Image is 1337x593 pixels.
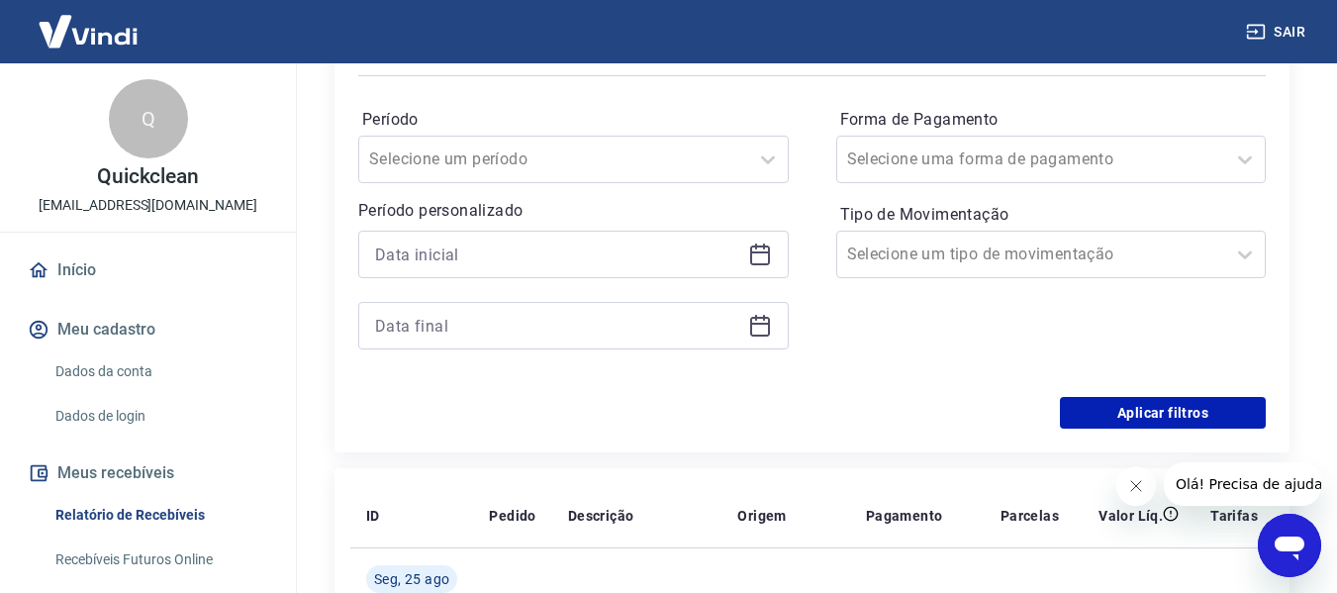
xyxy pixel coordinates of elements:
iframe: Botão para abrir a janela de mensagens [1258,514,1321,577]
span: Seg, 25 ago [374,569,449,589]
button: Sair [1242,14,1313,50]
label: Forma de Pagamento [840,108,1263,132]
label: Período [362,108,785,132]
iframe: Fechar mensagem [1116,466,1156,506]
img: Vindi [24,1,152,61]
a: Início [24,248,272,292]
p: Período personalizado [358,199,789,223]
input: Data final [375,311,740,341]
a: Dados da conta [48,351,272,392]
p: Pagamento [866,506,943,526]
a: Dados de login [48,396,272,437]
p: [EMAIL_ADDRESS][DOMAIN_NAME] [39,195,257,216]
p: Parcelas [1001,506,1059,526]
span: Olá! Precisa de ajuda? [12,14,166,30]
a: Recebíveis Futuros Online [48,540,272,580]
button: Aplicar filtros [1060,397,1266,429]
iframe: Mensagem da empresa [1164,462,1321,506]
p: ID [366,506,380,526]
p: Origem [737,506,786,526]
p: Pedido [489,506,535,526]
input: Data inicial [375,240,740,269]
p: Quickclean [97,166,200,187]
p: Tarifas [1210,506,1258,526]
label: Tipo de Movimentação [840,203,1263,227]
button: Meus recebíveis [24,451,272,495]
div: Q [109,79,188,158]
a: Relatório de Recebíveis [48,495,272,536]
p: Valor Líq. [1098,506,1163,526]
p: Descrição [568,506,634,526]
button: Meu cadastro [24,308,272,351]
